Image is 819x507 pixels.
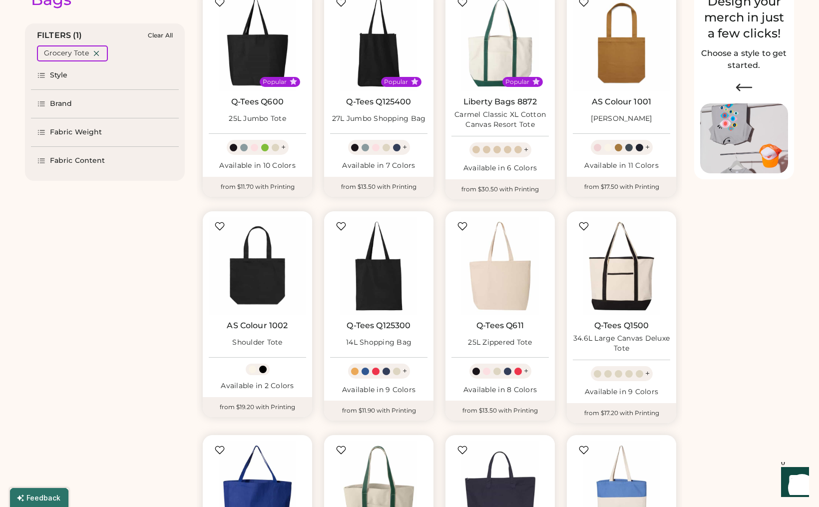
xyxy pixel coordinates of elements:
div: Available in 6 Colors [451,163,549,173]
button: Popular Style [532,78,540,85]
div: Available in 2 Colors [209,381,306,391]
div: + [645,142,650,153]
a: Q-Tees Q600 [231,97,284,107]
div: + [403,142,407,153]
div: Shoulder Tote [232,338,282,348]
div: Available in 7 Colors [330,161,427,171]
div: 14L Shopping Bag [346,338,411,348]
img: Q-Tees Q611 25L Zippered Tote [451,217,549,315]
div: Brand [50,99,72,109]
div: Carmel Classic XL Cotton Canvas Resort Tote [451,110,549,130]
div: Available in 11 Colors [573,161,670,171]
div: Available in 8 Colors [451,385,549,395]
a: AS Colour 1001 [592,97,651,107]
img: Q-Tees Q125300 14L Shopping Bag [330,217,427,315]
div: Clear All [148,32,173,39]
div: from $11.90 with Printing [324,401,433,421]
div: Fabric Content [50,156,105,166]
div: [PERSON_NAME] [591,114,652,124]
div: + [524,144,528,155]
div: + [645,368,650,379]
div: Style [50,70,68,80]
div: 25L Jumbo Tote [229,114,286,124]
div: from $19.20 with Printing [203,397,312,417]
a: Liberty Bags 8872 [463,97,537,107]
div: FILTERS (1) [37,29,82,41]
div: Fabric Weight [50,127,102,137]
div: + [403,366,407,377]
div: from $30.50 with Printing [445,179,555,199]
div: from $11.70 with Printing [203,177,312,197]
div: 34.6L Large Canvas Deluxe Tote [573,334,670,354]
div: from $13.50 with Printing [445,401,555,421]
div: Available in 10 Colors [209,161,306,171]
div: Popular [263,78,287,86]
img: Q-Tees Q1500 34.6L Large Canvas Deluxe Tote [573,217,670,315]
div: from $13.50 with Printing [324,177,433,197]
h2: Choose a style to get started. [700,47,788,71]
div: from $17.20 with Printing [567,403,676,423]
a: AS Colour 1002 [227,321,288,331]
button: Popular Style [290,78,297,85]
button: Popular Style [411,78,418,85]
div: from $17.50 with Printing [567,177,676,197]
div: Grocery Tote [44,48,89,58]
a: Q-Tees Q125400 [346,97,411,107]
a: Q-Tees Q1500 [594,321,649,331]
div: + [524,366,528,377]
div: 25L Zippered Tote [468,338,532,348]
iframe: Front Chat [772,462,815,505]
div: Available in 9 Colors [573,387,670,397]
div: Available in 9 Colors [330,385,427,395]
div: Popular [505,78,529,86]
a: Q-Tees Q611 [476,321,524,331]
img: Image of Lisa Congdon Eye Print on T-Shirt and Hat [700,103,788,174]
div: Popular [384,78,408,86]
div: 27L Jumbo Shopping Bag [332,114,426,124]
img: AS Colour 1002 Shoulder Tote [209,217,306,315]
div: + [281,142,286,153]
a: Q-Tees Q125300 [347,321,410,331]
